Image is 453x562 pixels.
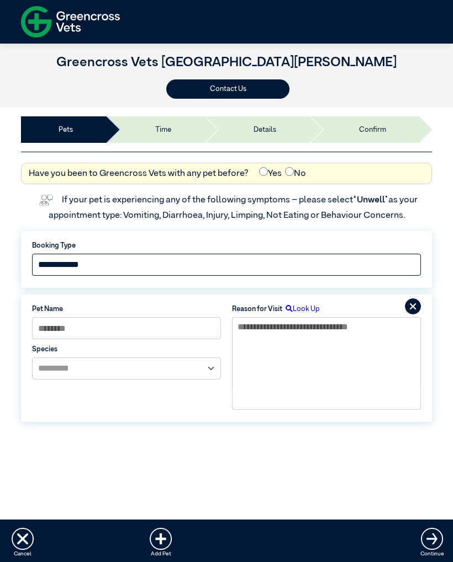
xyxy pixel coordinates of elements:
span: “Unwell” [353,196,388,205]
a: Greencross Vets [GEOGRAPHIC_DATA][PERSON_NAME] [56,56,397,69]
label: Look Up [282,304,320,314]
label: Pet Name [32,304,221,314]
label: Species [32,344,221,355]
label: Reason for Visit [232,304,282,314]
input: No [285,167,294,176]
label: If your pet is experiencing any of the following symptoms – please select as your appointment typ... [49,196,419,220]
img: f-logo [21,3,120,41]
a: Pets [59,125,73,135]
img: vet [35,191,56,209]
label: Have you been to Greencross Vets with any pet before? [29,167,249,180]
label: Booking Type [32,240,421,251]
label: Yes [259,167,282,180]
button: Contact Us [166,79,289,99]
input: Yes [259,167,268,176]
label: No [285,167,306,180]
